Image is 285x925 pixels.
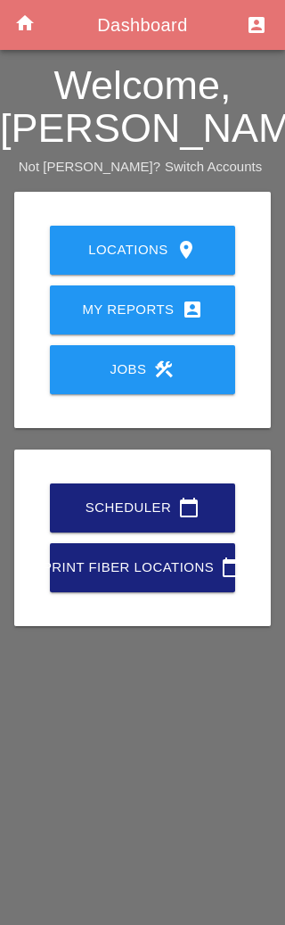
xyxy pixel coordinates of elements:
a: Locations [50,226,235,275]
a: My Reports [50,285,235,334]
a: Switch Accounts [165,159,262,174]
i: calendar_today [221,557,242,578]
a: Print Fiber Locations [50,543,235,592]
a: Scheduler [50,483,235,533]
i: account_box [246,14,267,36]
i: location_on [175,239,197,260]
div: Print Fiber Locations [43,557,242,578]
div: My Reports [78,299,207,320]
span: Not [PERSON_NAME]? [19,159,160,174]
i: construction [153,359,175,380]
a: Jobs [50,345,235,394]
div: Scheduler [78,497,207,518]
div: Locations [78,239,207,260]
i: account_box [182,299,203,320]
i: calendar_today [178,497,199,518]
span: Dashboard [97,15,187,35]
div: Jobs [78,359,207,380]
i: home [14,12,36,34]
